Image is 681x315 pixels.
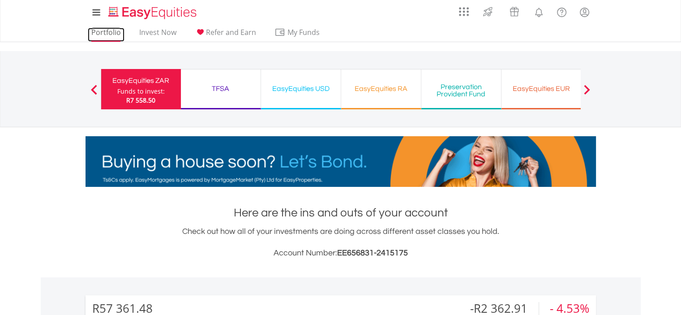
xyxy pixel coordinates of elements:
a: Refer and Earn [191,28,260,42]
a: Home page [105,2,200,20]
span: EE656831-2415175 [337,249,408,257]
div: EasyEquities USD [266,82,335,95]
a: AppsGrid [453,2,475,17]
span: My Funds [274,26,333,38]
div: Funds to invest: [117,87,165,96]
div: EasyEquities ZAR [107,74,176,87]
span: R7 558.50 [126,96,155,104]
div: Check out how all of your investments are doing across different asset classes you hold. [86,225,596,259]
div: Preservation Provident Fund [427,83,496,98]
span: Refer and Earn [206,27,256,37]
img: thrive-v2.svg [480,4,495,19]
img: grid-menu-icon.svg [459,7,469,17]
a: My Profile [573,2,596,22]
div: - 4.53% [550,302,589,315]
a: FAQ's and Support [550,2,573,20]
div: EasyEquities EUR [507,82,576,95]
div: EasyEquities RA [347,82,415,95]
a: Portfolio [88,28,124,42]
img: EasyMortage Promotion Banner [86,136,596,187]
h1: Here are the ins and outs of your account [86,205,596,221]
img: EasyEquities_Logo.png [107,5,200,20]
a: Notifications [527,2,550,20]
a: Invest Now [136,28,180,42]
div: TFSA [186,82,255,95]
button: Previous [85,89,103,98]
button: Next [578,89,596,98]
div: -R2 362.91 [470,302,539,315]
img: vouchers-v2.svg [507,4,522,19]
a: Vouchers [501,2,527,19]
h3: Account Number: [86,247,596,259]
div: R57 361.48 [92,302,153,315]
